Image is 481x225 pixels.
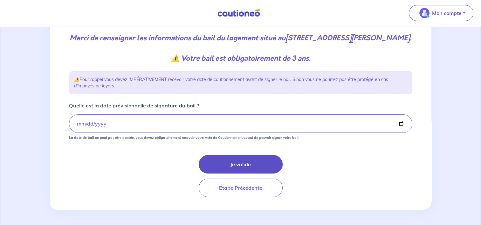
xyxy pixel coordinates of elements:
[69,135,299,140] strong: La date de bail ne peut pas être passée, vous devez obligatoirement recevoir votre Acte de Cautio...
[69,102,199,109] p: Quelle est la date prévisionnelle de signature du bail ?
[285,33,410,43] strong: [STREET_ADDRESS][PERSON_NAME]
[432,9,462,17] p: Mon compte
[70,33,411,63] em: Merci de renseigner les informations du bail du logement situé au .
[74,77,388,89] em: Pour rappel vous devez IMPÉRATIVEMENT recevoir votre acte de cautionnement avant de signer le bai...
[199,179,283,197] button: Étape Précédente
[215,9,263,17] img: Cautioneo
[171,53,311,63] strong: ⚠️ Votre bail est obligatoirement de 3 ans.
[74,76,407,89] p: ⚠️
[69,114,412,133] input: contract-date-placeholder
[199,155,283,174] button: Je valide
[419,8,429,18] img: illu_account_valid_menu.svg
[409,5,473,21] button: illu_account_valid_menu.svgMon compte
